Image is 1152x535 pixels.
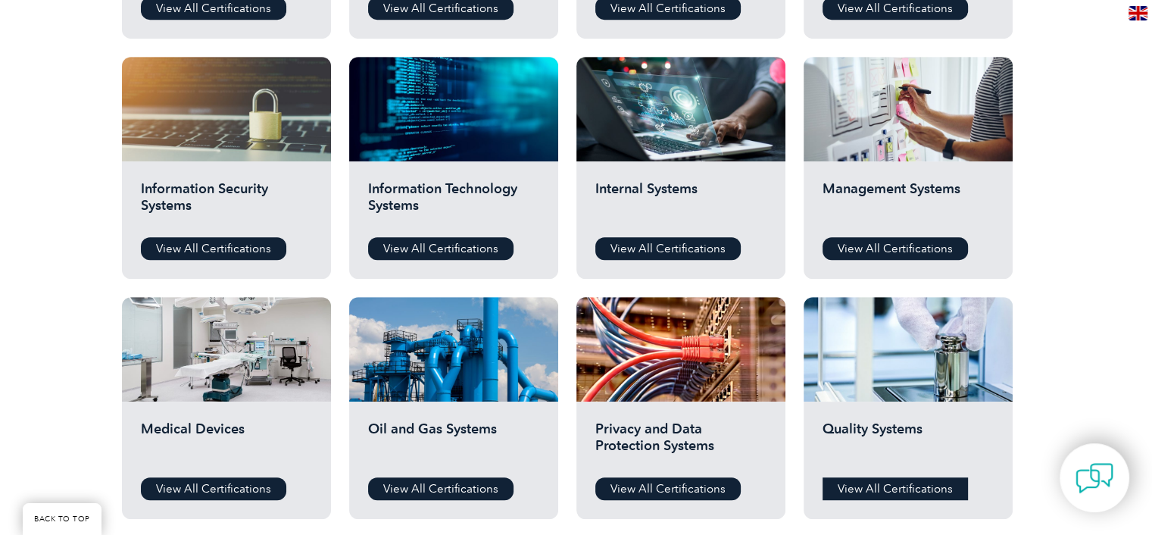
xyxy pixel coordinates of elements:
[23,503,101,535] a: BACK TO TOP
[141,477,286,500] a: View All Certifications
[823,237,968,260] a: View All Certifications
[368,180,539,226] h2: Information Technology Systems
[823,180,994,226] h2: Management Systems
[823,421,994,466] h2: Quality Systems
[141,180,312,226] h2: Information Security Systems
[595,477,741,500] a: View All Certifications
[595,421,766,466] h2: Privacy and Data Protection Systems
[368,477,514,500] a: View All Certifications
[368,421,539,466] h2: Oil and Gas Systems
[595,237,741,260] a: View All Certifications
[368,237,514,260] a: View All Certifications
[141,421,312,466] h2: Medical Devices
[595,180,766,226] h2: Internal Systems
[1129,6,1147,20] img: en
[823,477,968,500] a: View All Certifications
[141,237,286,260] a: View All Certifications
[1076,459,1113,497] img: contact-chat.png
